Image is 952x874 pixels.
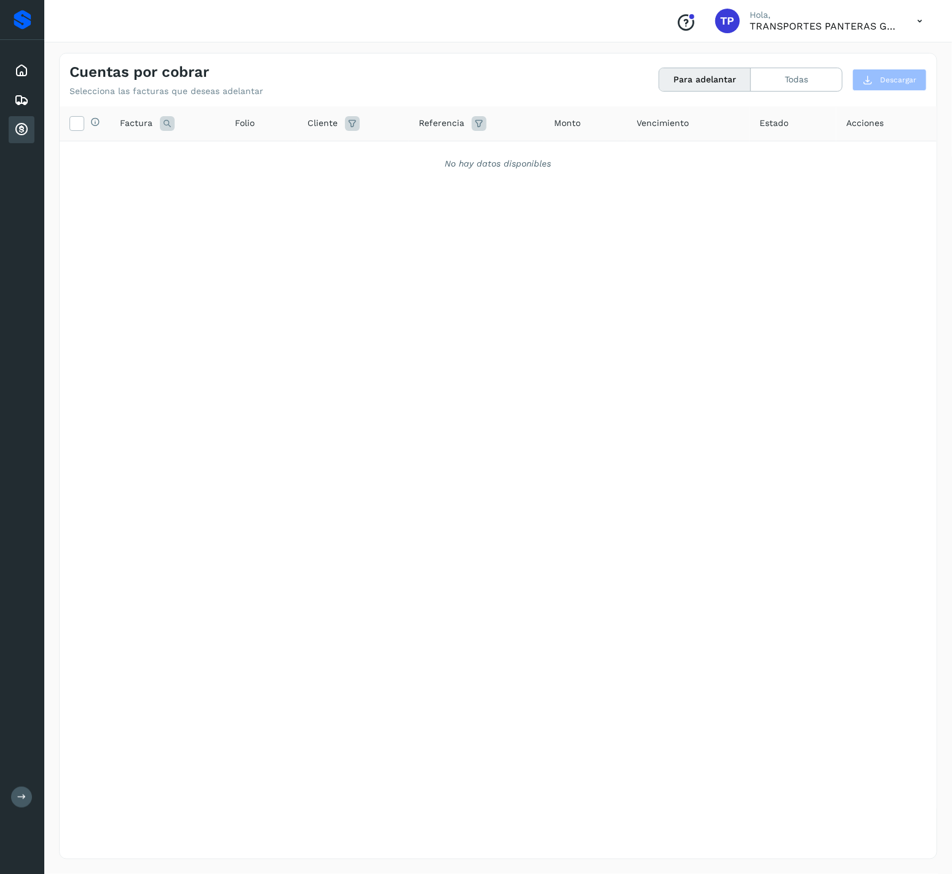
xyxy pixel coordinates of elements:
span: Folio [235,117,255,130]
p: TRANSPORTES PANTERAS GAPO S.A. DE C.V. [750,20,897,32]
div: No hay datos disponibles [76,157,921,170]
span: Vencimiento [637,117,689,130]
button: Descargar [852,69,927,91]
span: Monto [554,117,581,130]
p: Hola, [750,10,897,20]
span: Cliente [307,117,338,130]
button: Para adelantar [659,68,751,91]
span: Descargar [880,74,916,85]
h4: Cuentas por cobrar [69,63,209,81]
span: Referencia [419,117,464,130]
div: Embarques [9,87,34,114]
button: Todas [751,68,842,91]
div: Inicio [9,57,34,84]
p: Selecciona las facturas que deseas adelantar [69,86,263,96]
span: Factura [120,117,153,130]
div: Cuentas por cobrar [9,116,34,143]
span: Estado [760,117,788,130]
span: Acciones [846,117,884,130]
